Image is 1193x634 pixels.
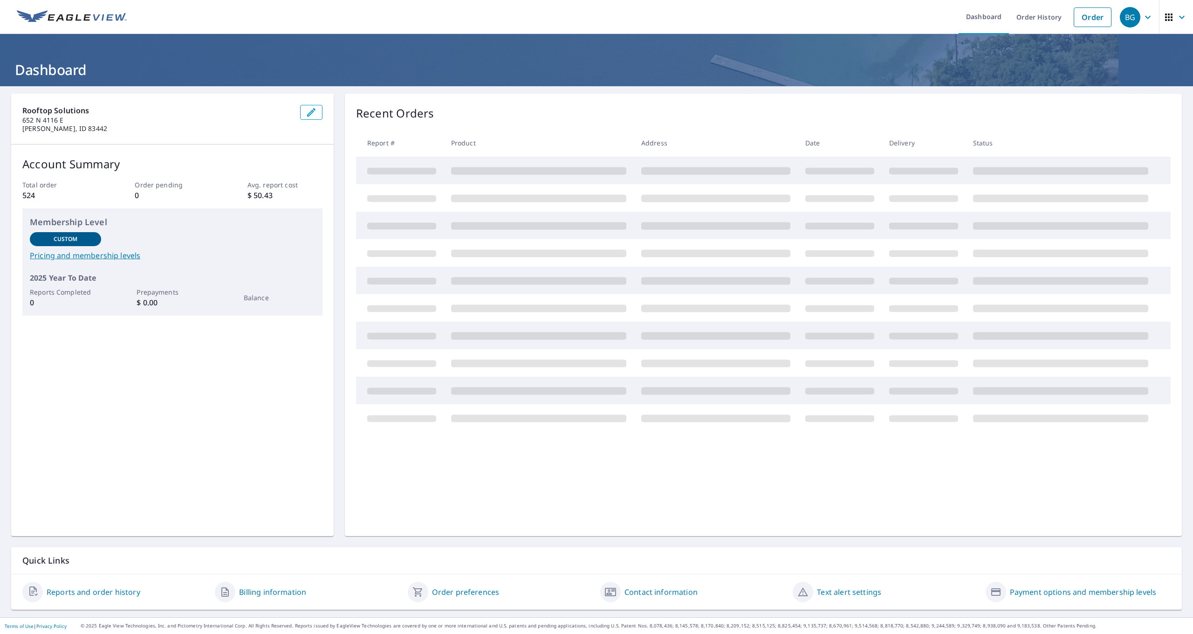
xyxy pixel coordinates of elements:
p: Custom [54,235,78,243]
p: Quick Links [22,555,1171,566]
p: Order pending [135,180,210,190]
p: Total order [22,180,97,190]
p: | [5,623,67,629]
p: 652 N 4116 E [22,116,293,124]
p: $ 0.00 [137,297,208,308]
p: Recent Orders [356,105,434,122]
p: Account Summary [22,156,322,172]
p: 0 [30,297,101,308]
p: Avg. report cost [247,180,322,190]
a: Privacy Policy [36,623,67,629]
p: Balance [244,293,315,303]
p: Membership Level [30,216,315,228]
p: Prepayments [137,287,208,297]
p: $ 50.43 [247,190,322,201]
th: Status [966,129,1156,157]
p: Rooftop Solutions [22,105,293,116]
p: Reports Completed [30,287,101,297]
p: [PERSON_NAME], ID 83442 [22,124,293,133]
img: EV Logo [17,10,127,24]
a: Contact information [624,586,698,598]
th: Report # [356,129,444,157]
a: Order [1074,7,1111,27]
div: BG [1120,7,1140,28]
th: Delivery [882,129,966,157]
p: 524 [22,190,97,201]
a: Order preferences [432,586,500,598]
a: Terms of Use [5,623,34,629]
a: Reports and order history [47,586,140,598]
th: Date [798,129,882,157]
a: Billing information [239,586,306,598]
th: Address [634,129,798,157]
th: Product [444,129,634,157]
h1: Dashboard [11,60,1182,79]
a: Payment options and membership levels [1010,586,1157,598]
p: 2025 Year To Date [30,272,315,283]
p: 0 [135,190,210,201]
a: Text alert settings [817,586,881,598]
a: Pricing and membership levels [30,250,315,261]
p: © 2025 Eagle View Technologies, Inc. and Pictometry International Corp. All Rights Reserved. Repo... [81,622,1188,629]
